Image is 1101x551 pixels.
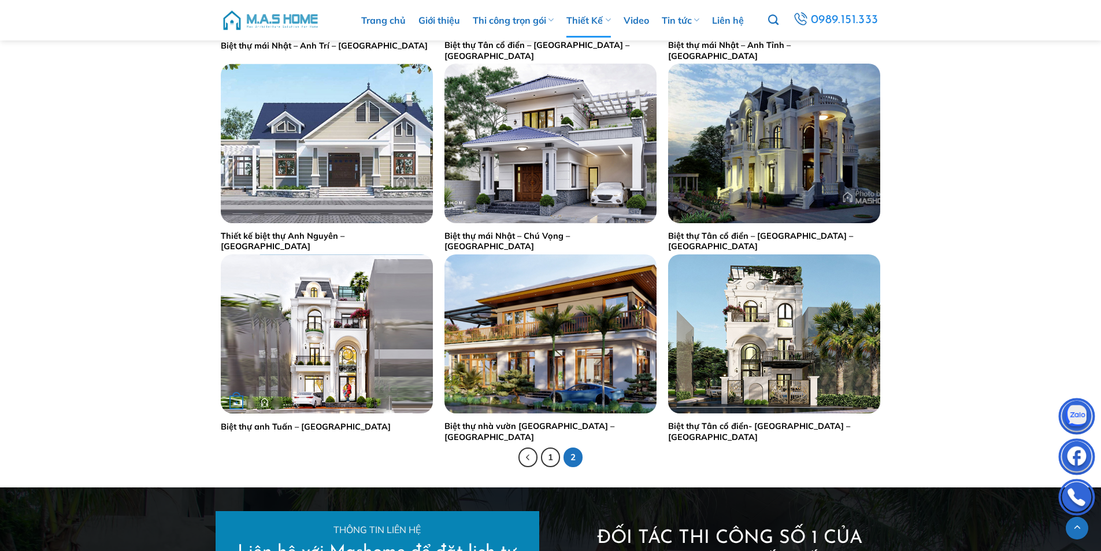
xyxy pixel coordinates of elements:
img: Biệt thự mái Nhật - Chú Vọng - Thái Bình [444,64,657,223]
a: Trang chủ [361,3,406,38]
img: Facebook [1059,441,1094,476]
img: Biệt thự anh Tuấn - Hà Nội [221,254,433,413]
img: M.A.S HOME – Tổng Thầu Thiết Kế Và Xây Nhà Trọn Gói [221,3,320,38]
a: Thiết Kế [566,3,610,38]
img: Biệt thự nhà vườn bác Uông - Quảng Ninh [444,254,657,413]
p: Thông tin liên hệ [232,523,521,538]
span: 2 [564,448,583,467]
img: Thiết kế biệt thự Anh Nguyên – Nghệ An [221,64,433,223]
a: Biệt thự mái Nhật – Anh Tỉnh – [GEOGRAPHIC_DATA] [668,40,880,61]
img: Zalo [1059,401,1094,435]
img: Biệt thự Tân cổ điển- Tài Vân - Đông Anh [668,254,880,413]
a: Biệt thự nhà vườn [GEOGRAPHIC_DATA] – [GEOGRAPHIC_DATA] [444,421,657,442]
strong: + [229,395,243,409]
img: mẫu thiết kế kiến trúc [668,64,880,223]
a: Tìm kiếm [768,8,779,32]
a: Video [624,3,649,38]
a: Giới thiệu [418,3,460,38]
a: Thi công trọn gói [473,3,554,38]
a: Liên hệ [712,3,744,38]
a: Biệt thự mái Nhật – Chú Vọng – [GEOGRAPHIC_DATA] [444,231,657,252]
a: Biệt thự Tân cổ điển – [GEOGRAPHIC_DATA] – [GEOGRAPHIC_DATA] [444,40,657,61]
span: 0989.151.333 [811,10,878,30]
a: Biệt thự mái Nhật – Anh Trí – [GEOGRAPHIC_DATA] [221,40,428,51]
a: Tin tức [662,3,699,38]
a: Thiết kế biệt thự Anh Nguyên – [GEOGRAPHIC_DATA] [221,231,433,252]
a: Biệt thự anh Tuấn – [GEOGRAPHIC_DATA] [221,421,391,432]
a: Lên đầu trang [1066,517,1088,539]
a: Biệt thự Tân cổ điển- [GEOGRAPHIC_DATA] – [GEOGRAPHIC_DATA] [668,421,880,442]
a: 1 [541,448,561,467]
img: Phone [1059,482,1094,516]
div: Đọc tiếp [229,394,243,411]
a: Biệt thự Tân cổ điển – [GEOGRAPHIC_DATA] – [GEOGRAPHIC_DATA] [668,231,880,252]
a: 0989.151.333 [791,10,880,31]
